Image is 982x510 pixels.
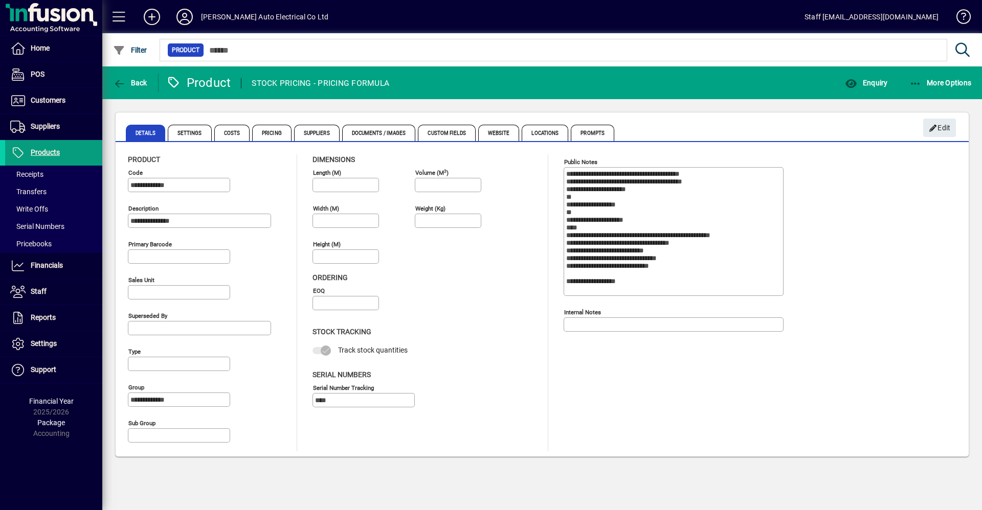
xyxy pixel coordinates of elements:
span: Custom Fields [418,125,475,141]
mat-label: Superseded by [128,312,167,319]
mat-label: Type [128,348,141,355]
button: More Options [907,74,974,92]
button: Filter [110,41,150,59]
a: Suppliers [5,114,102,140]
a: Settings [5,331,102,357]
span: Suppliers [294,125,340,141]
button: Add [136,8,168,26]
span: Products [31,148,60,156]
span: Write Offs [10,205,48,213]
mat-label: Sales unit [128,276,154,284]
mat-label: Width (m) [313,205,339,212]
mat-label: Primary barcode [128,241,172,248]
span: Product [128,155,160,164]
span: Edit [929,120,951,136]
mat-label: Group [128,384,144,391]
div: STOCK PRICING - PRICING FORMULA [252,75,389,91]
span: Track stock quantities [338,346,408,354]
button: Profile [168,8,201,26]
span: Settings [168,125,212,141]
mat-label: Volume (m ) [415,169,449,176]
span: Dimensions [313,155,355,164]
a: Support [5,357,102,383]
button: Enquiry [842,74,890,92]
button: Back [110,74,150,92]
span: Package [37,419,65,427]
a: Financials [5,253,102,279]
mat-label: EOQ [313,287,325,294]
span: Pricing [252,125,292,141]
span: Reports [31,313,56,321]
span: Costs [214,125,250,141]
a: Pricebooks [5,235,102,252]
span: POS [31,70,44,78]
a: Customers [5,88,102,113]
a: Home [5,36,102,61]
span: Pricebooks [10,240,52,248]
div: [PERSON_NAME] Auto Electrical Co Ltd [201,9,328,25]
mat-label: Internal Notes [564,309,601,316]
span: Suppliers [31,122,60,130]
mat-label: Height (m) [313,241,341,248]
a: POS [5,62,102,87]
span: Customers [31,96,65,104]
span: Financials [31,261,63,269]
a: Receipts [5,166,102,183]
app-page-header-button: Back [102,74,159,92]
mat-label: Description [128,205,159,212]
a: Write Offs [5,200,102,218]
span: Details [126,125,165,141]
span: Transfers [10,188,47,196]
sup: 3 [444,168,447,173]
span: Documents / Images [342,125,416,141]
span: Filter [113,46,147,54]
span: More Options [909,79,972,87]
span: Home [31,44,50,52]
div: Product [166,75,231,91]
span: Prompts [571,125,614,141]
span: Website [478,125,520,141]
span: Receipts [10,170,43,178]
a: Transfers [5,183,102,200]
span: Financial Year [29,397,74,405]
span: Serial Numbers [313,370,371,379]
span: Stock Tracking [313,328,371,336]
span: Enquiry [845,79,887,87]
mat-label: Public Notes [564,158,597,166]
span: Settings [31,339,57,347]
span: Product [172,45,199,55]
div: Staff [EMAIL_ADDRESS][DOMAIN_NAME] [805,9,939,25]
span: Serial Numbers [10,222,64,230]
mat-label: Weight (Kg) [415,205,445,212]
button: Edit [923,119,956,137]
mat-label: Serial Number tracking [313,384,374,391]
a: Serial Numbers [5,218,102,235]
span: Support [31,365,56,374]
mat-label: Sub group [128,420,155,427]
span: Staff [31,287,47,295]
a: Reports [5,305,102,331]
span: Ordering [313,273,348,282]
mat-label: Length (m) [313,169,341,176]
span: Locations [522,125,568,141]
span: Back [113,79,147,87]
a: Staff [5,279,102,305]
a: Knowledge Base [949,2,969,35]
mat-label: Code [128,169,143,176]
